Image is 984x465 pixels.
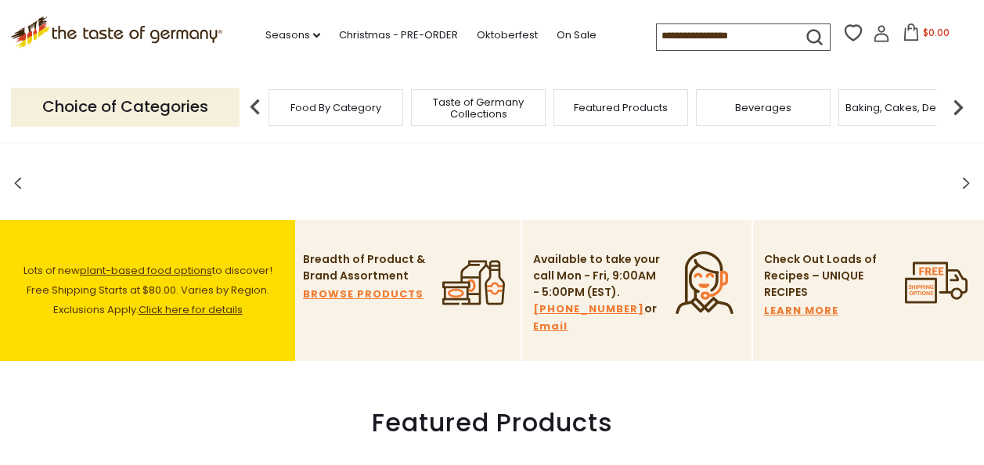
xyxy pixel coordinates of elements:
[764,302,838,319] a: LEARN MORE
[290,102,381,114] a: Food By Category
[139,302,243,317] a: Click here for details
[893,23,960,47] button: $0.00
[557,27,597,44] a: On Sale
[943,92,974,123] img: next arrow
[533,301,644,318] a: [PHONE_NUMBER]
[23,263,272,317] span: Lots of new to discover! Free Shipping Starts at $80.00. Varies by Region. Exclusions Apply.
[11,88,240,126] p: Choice of Categories
[477,27,538,44] a: Oktoberfest
[240,92,271,123] img: previous arrow
[735,102,791,114] a: Beverages
[416,96,541,120] a: Taste of Germany Collections
[303,286,424,303] a: BROWSE PRODUCTS
[845,102,967,114] a: Baking, Cakes, Desserts
[574,102,668,114] a: Featured Products
[265,27,320,44] a: Seasons
[764,251,878,301] p: Check Out Loads of Recipes – UNIQUE RECIPES
[923,26,950,39] span: $0.00
[80,263,212,278] a: plant-based food options
[533,318,568,335] a: Email
[339,27,458,44] a: Christmas - PRE-ORDER
[303,251,432,284] p: Breadth of Product & Brand Assortment
[533,251,662,335] p: Available to take your call Mon - Fri, 9:00AM - 5:00PM (EST). or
